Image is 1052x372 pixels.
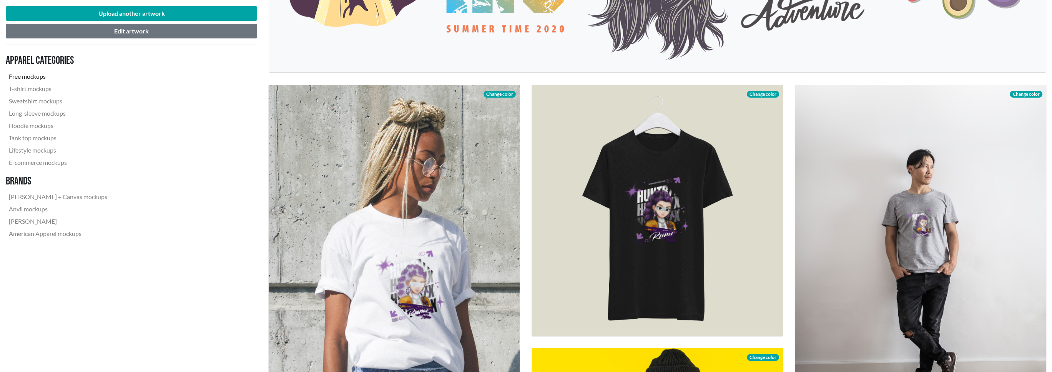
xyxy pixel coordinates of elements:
a: Lifestyle mockups [6,144,110,156]
span: Change color [484,91,516,98]
a: Free mockups [6,70,110,83]
a: E-commerce mockups [6,156,110,169]
a: Anvil mockups [6,203,110,215]
h3: Brands [6,175,110,188]
a: American Apparel mockups [6,228,110,240]
button: Edit artwork [6,24,257,38]
a: Tank top mockups [6,132,110,144]
a: Hoodie mockups [6,120,110,132]
h3: Apparel categories [6,54,110,67]
a: T-shirt mockups [6,83,110,95]
span: Change color [747,354,779,361]
span: Change color [1010,91,1042,98]
span: Change color [747,91,779,98]
a: [PERSON_NAME] + Canvas mockups [6,191,110,203]
a: [PERSON_NAME] [6,215,110,228]
button: Upload another artwork [6,6,257,21]
a: Sweatshirt mockups [6,95,110,107]
a: Long-sleeve mockups [6,107,110,120]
